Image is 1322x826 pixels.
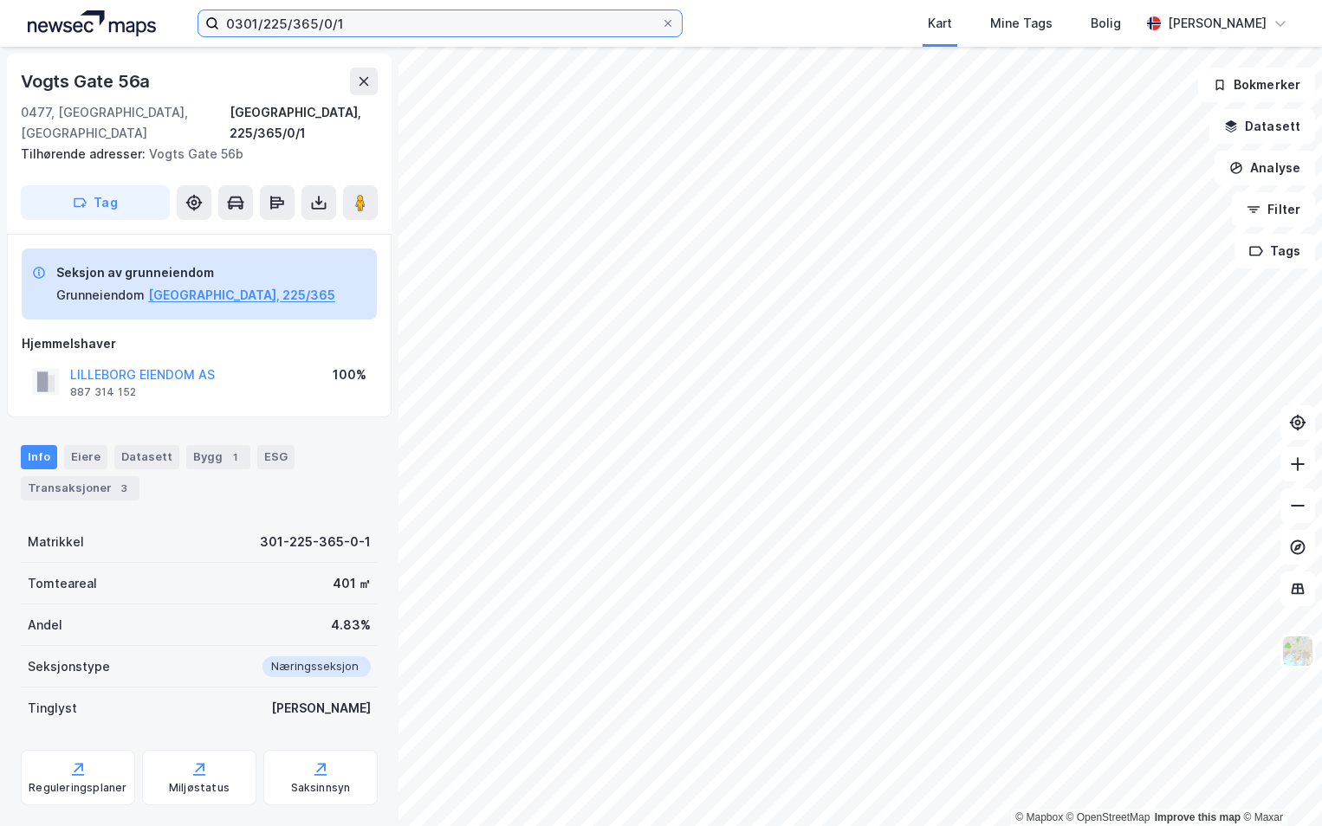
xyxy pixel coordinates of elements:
div: Hjemmelshaver [22,333,377,354]
div: Eiere [64,445,107,469]
div: Matrikkel [28,532,84,552]
div: Bygg [186,445,250,469]
button: Datasett [1209,109,1315,144]
div: Tomteareal [28,573,97,594]
div: Saksinnsyn [291,781,351,795]
div: ESG [257,445,295,469]
div: 401 ㎡ [333,573,371,594]
div: Tinglyst [28,698,77,719]
a: OpenStreetMap [1066,811,1150,823]
div: 100% [333,365,366,385]
div: [GEOGRAPHIC_DATA], 225/365/0/1 [230,102,378,144]
a: Mapbox [1015,811,1063,823]
div: Miljøstatus [169,781,230,795]
div: 887 314 152 [70,385,136,399]
div: Vogts Gate 56a [21,68,153,95]
button: Analyse [1215,151,1315,185]
button: Filter [1232,192,1315,227]
div: Andel [28,615,62,636]
div: [PERSON_NAME] [1168,13,1267,34]
div: Seksjonstype [28,656,110,677]
div: Transaksjoner [21,476,139,500]
div: [PERSON_NAME] [271,698,371,719]
div: 0477, [GEOGRAPHIC_DATA], [GEOGRAPHIC_DATA] [21,102,230,144]
button: Bokmerker [1198,68,1315,102]
div: Mine Tags [990,13,1053,34]
div: 301-225-365-0-1 [260,532,371,552]
button: Tag [21,185,170,220]
div: 4.83% [331,615,371,636]
div: Kart [928,13,952,34]
div: Reguleringsplaner [29,781,126,795]
div: Seksjon av grunneiendom [56,262,335,283]
div: Info [21,445,57,469]
input: Søk på adresse, matrikkel, gårdeiere, leietakere eller personer [219,10,661,36]
button: [GEOGRAPHIC_DATA], 225/365 [148,285,335,306]
iframe: Chat Widget [1235,743,1322,826]
div: Grunneiendom [56,285,145,306]
span: Tilhørende adresser: [21,146,149,161]
div: Datasett [114,445,179,469]
div: 1 [226,448,243,466]
a: Improve this map [1155,811,1241,823]
button: Tags [1235,234,1315,268]
div: 3 [115,480,133,497]
img: logo.a4113a55bc3d86da70a041830d287a7e.svg [28,10,156,36]
img: Z [1281,635,1314,668]
div: Vogts Gate 56b [21,144,364,165]
div: Bolig [1091,13,1121,34]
